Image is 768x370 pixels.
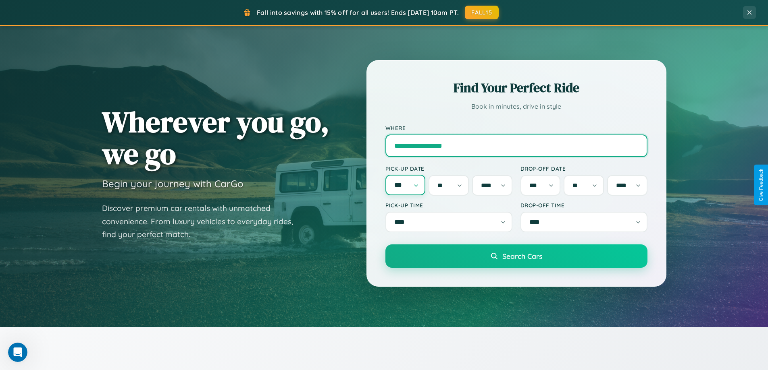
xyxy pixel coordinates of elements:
[257,8,459,17] span: Fall into savings with 15% off for all users! Ends [DATE] 10am PT.
[385,202,512,209] label: Pick-up Time
[385,101,647,112] p: Book in minutes, drive in style
[8,343,27,362] iframe: Intercom live chat
[758,169,764,201] div: Give Feedback
[102,202,304,241] p: Discover premium car rentals with unmatched convenience. From luxury vehicles to everyday rides, ...
[385,165,512,172] label: Pick-up Date
[385,124,647,131] label: Where
[102,106,329,169] h1: Wherever you go, we go
[520,202,647,209] label: Drop-off Time
[385,79,647,97] h2: Find Your Perfect Ride
[465,6,499,19] button: FALL15
[385,244,647,268] button: Search Cars
[520,165,647,172] label: Drop-off Date
[502,252,542,260] span: Search Cars
[102,178,244,190] h3: Begin your journey with CarGo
